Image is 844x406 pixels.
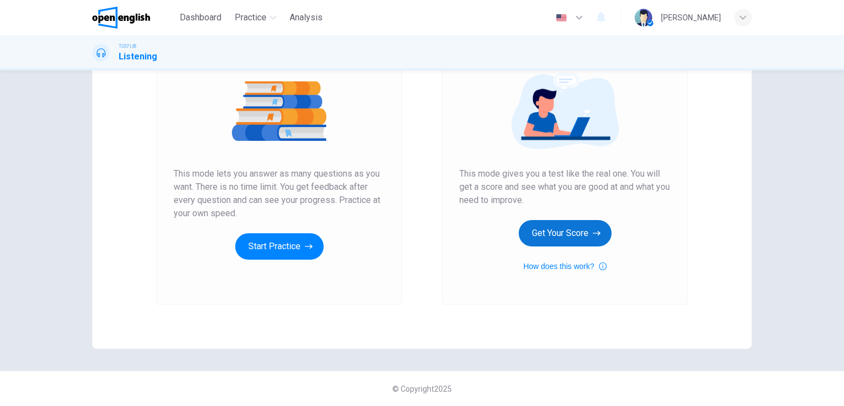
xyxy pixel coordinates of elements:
[180,11,221,24] span: Dashboard
[92,7,150,29] img: OpenEnglish logo
[661,11,721,24] div: [PERSON_NAME]
[174,167,385,220] span: This mode lets you answer as many questions as you want. There is no time limit. You get feedback...
[519,220,612,246] button: Get Your Score
[92,7,175,29] a: OpenEnglish logo
[459,167,670,207] span: This mode gives you a test like the real one. You will get a score and see what you are good at a...
[119,50,157,63] h1: Listening
[635,9,652,26] img: Profile picture
[235,11,266,24] span: Practice
[235,233,324,260] button: Start Practice
[554,14,568,22] img: en
[119,42,136,50] span: TOEFL®
[523,260,606,273] button: How does this work?
[230,8,281,28] button: Practice
[285,8,327,28] button: Analysis
[175,8,226,28] button: Dashboard
[290,11,323,24] span: Analysis
[392,385,452,393] span: © Copyright 2025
